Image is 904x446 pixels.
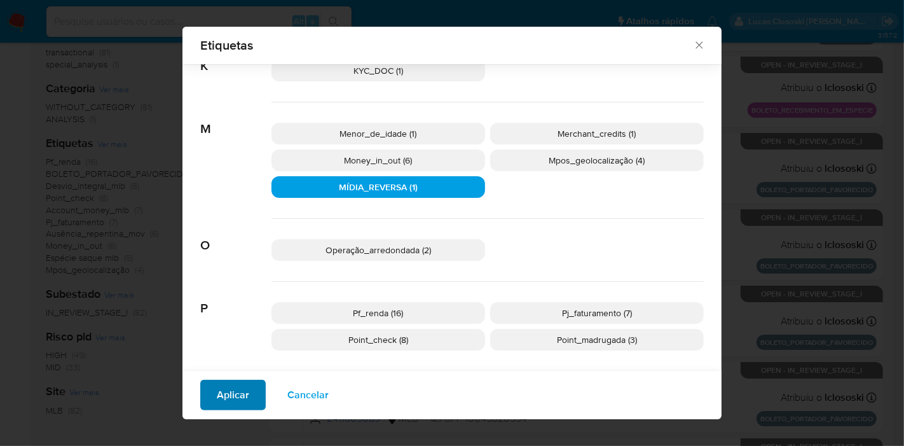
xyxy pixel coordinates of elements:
span: Etiquetas [200,39,693,52]
button: Fechar [693,39,704,50]
div: Pf_renda (16) [271,302,485,324]
span: MÍDIA_REVERSA (1) [339,181,418,193]
span: Merchant_credits (1) [558,127,636,140]
div: Mpos_geolocalização (4) [490,150,704,171]
div: KYC_DOC (1) [271,60,485,81]
span: KYC_DOC (1) [353,64,403,77]
div: Money_in_out (6) [271,150,485,171]
span: Point_check (8) [348,333,408,346]
div: Point_check (8) [271,329,485,351]
span: Operação_arredondada (2) [325,244,431,256]
div: Pj_faturamento (7) [490,302,704,324]
div: MÍDIA_REVERSA (1) [271,176,485,198]
span: Cancelar [287,381,329,409]
button: Aplicar [200,380,266,410]
span: Pf_renda (16) [353,307,404,319]
span: Mpos_geolocalização (4) [549,154,645,167]
div: Merchant_credits (1) [490,123,704,144]
div: Operação_arredondada (2) [271,239,485,261]
button: Cancelar [271,380,345,410]
span: Point_madrugada (3) [557,333,637,346]
span: P [200,282,271,316]
div: Menor_de_idade (1) [271,123,485,144]
span: O [200,219,271,253]
span: Money_in_out (6) [345,154,413,167]
span: M [200,102,271,137]
span: Pj_faturamento (7) [562,307,632,319]
div: Point_madrugada (3) [490,329,704,351]
span: Aplicar [217,381,249,409]
span: Menor_de_idade (1) [340,127,417,140]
